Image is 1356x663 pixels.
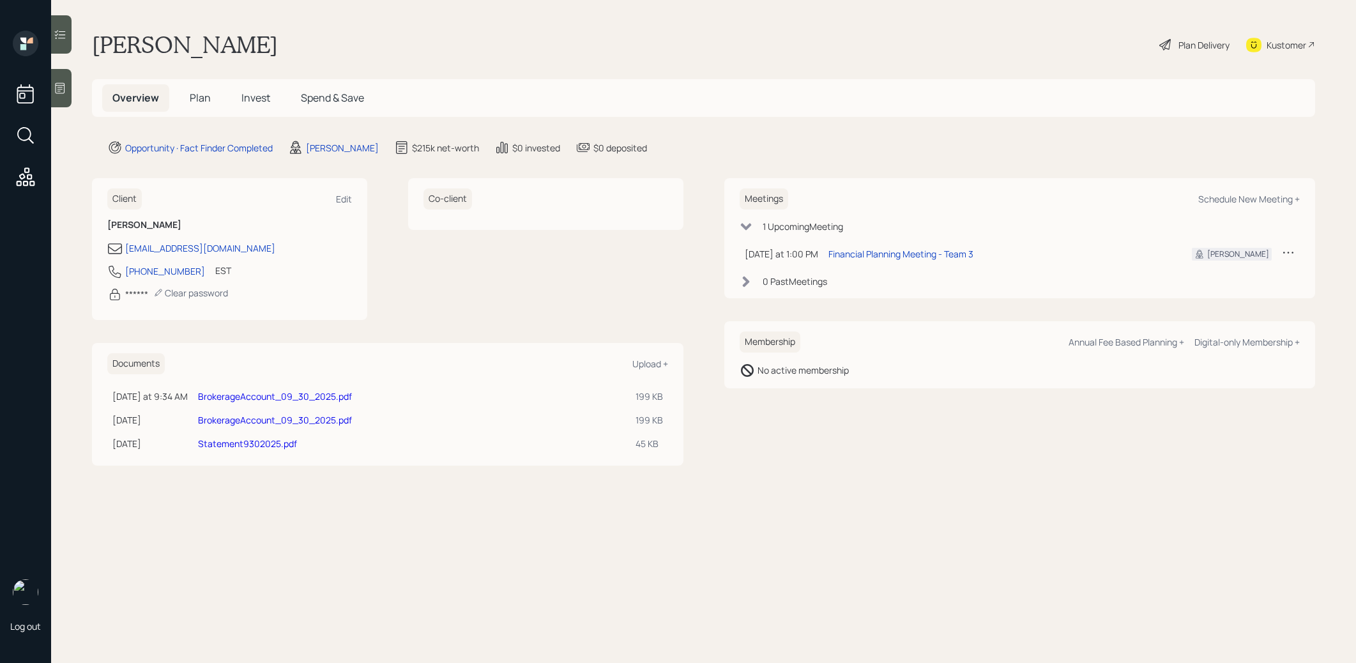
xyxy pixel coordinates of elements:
img: treva-nostdahl-headshot.png [13,579,38,605]
h6: Meetings [740,188,788,210]
div: Log out [10,620,41,632]
div: Opportunity · Fact Finder Completed [125,141,273,155]
div: Annual Fee Based Planning + [1069,336,1184,348]
div: Schedule New Meeting + [1198,193,1300,205]
div: 1 Upcoming Meeting [763,220,843,233]
div: Digital-only Membership + [1194,336,1300,348]
h6: Documents [107,353,165,374]
h6: Client [107,188,142,210]
h6: [PERSON_NAME] [107,220,352,231]
div: $215k net-worth [412,141,479,155]
span: Invest [241,91,270,105]
div: [PHONE_NUMBER] [125,264,205,278]
div: $0 deposited [593,141,647,155]
h6: Co-client [423,188,472,210]
div: [DATE] at 1:00 PM [745,247,818,261]
div: 0 Past Meeting s [763,275,827,288]
a: BrokerageAccount_09_30_2025.pdf [198,390,352,402]
div: Financial Planning Meeting - Team 3 [828,247,973,261]
div: [DATE] [112,437,188,450]
span: Plan [190,91,211,105]
div: Kustomer [1267,38,1306,52]
div: EST [215,264,231,277]
div: Plan Delivery [1178,38,1230,52]
div: 199 KB [636,390,663,403]
div: 199 KB [636,413,663,427]
div: 45 KB [636,437,663,450]
span: Spend & Save [301,91,364,105]
div: Upload + [632,358,668,370]
div: [DATE] [112,413,188,427]
div: Edit [336,193,352,205]
a: BrokerageAccount_09_30_2025.pdf [198,414,352,426]
div: $0 invested [512,141,560,155]
div: [PERSON_NAME] [1207,248,1269,260]
div: No active membership [758,363,849,377]
div: [EMAIL_ADDRESS][DOMAIN_NAME] [125,241,275,255]
h1: [PERSON_NAME] [92,31,278,59]
a: Statement9302025.pdf [198,438,297,450]
div: [PERSON_NAME] [306,141,379,155]
div: [DATE] at 9:34 AM [112,390,188,403]
span: Overview [112,91,159,105]
div: Clear password [153,287,228,299]
h6: Membership [740,331,800,353]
